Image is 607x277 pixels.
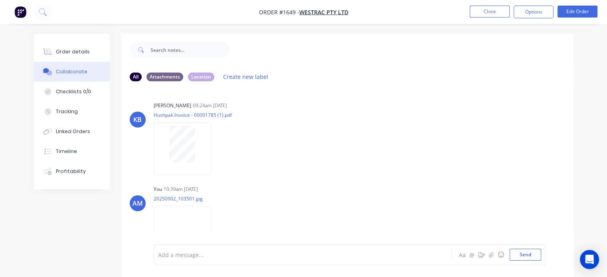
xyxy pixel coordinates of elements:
[34,42,110,62] button: Order details
[14,6,26,18] img: Factory
[34,62,110,82] button: Collaborate
[154,112,232,118] p: Hushpak Invoice - 00001785 (1).pdf
[299,8,348,16] a: WesTrac Pty Ltd
[34,82,110,102] button: Checklists 0/0
[193,102,227,109] div: 09:24am [DATE]
[164,186,198,193] div: 10:39am [DATE]
[34,102,110,122] button: Tracking
[458,250,467,259] button: Aa
[219,71,273,82] button: Create new label
[133,115,142,124] div: KB
[558,6,597,18] button: Edit Order
[514,6,554,18] button: Options
[56,168,86,175] div: Profitability
[130,73,142,81] div: All
[56,108,78,115] div: Tracking
[56,148,77,155] div: Timeline
[132,198,143,208] div: AM
[188,73,214,81] div: Location
[470,6,510,18] button: Close
[34,141,110,161] button: Timeline
[56,88,91,95] div: Checklists 0/0
[510,249,541,261] button: Send
[56,48,90,55] div: Order details
[154,186,162,193] div: You
[34,161,110,181] button: Profitability
[580,250,599,269] div: Open Intercom Messenger
[259,8,299,16] span: Order #1649 -
[154,102,191,109] div: [PERSON_NAME]
[56,128,90,135] div: Linked Orders
[34,122,110,141] button: Linked Orders
[56,68,87,75] div: Collaborate
[146,73,183,81] div: Attachments
[467,250,477,259] button: @
[154,195,219,202] p: 20250902_103501.jpg
[496,250,506,259] button: ☺
[150,42,229,58] input: Search notes...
